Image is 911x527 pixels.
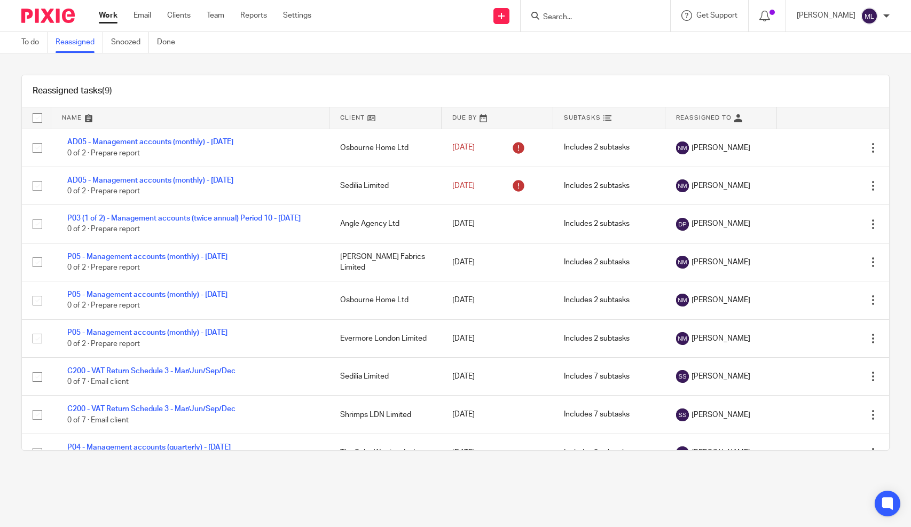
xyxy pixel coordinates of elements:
span: [DATE] [452,220,475,227]
span: 0 of 2 · Prepare report [67,302,140,310]
td: Shrimps LDN Limited [329,396,442,434]
a: Work [99,10,117,21]
span: Includes 2 subtasks [564,258,630,266]
a: Snoozed [111,32,149,53]
span: 0 of 2 · Prepare report [67,187,140,195]
a: P05 - Management accounts (monthly) - [DATE] [67,329,227,336]
img: svg%3E [676,141,689,154]
span: [PERSON_NAME] [692,257,750,268]
span: [PERSON_NAME] [692,447,750,458]
td: Sedilia Limited [329,167,442,204]
a: Reassigned [56,32,103,53]
td: The Soho Warriors Ltd [329,434,442,471]
img: svg%3E [861,7,878,25]
td: Sedilia Limited [329,358,442,396]
span: 0 of 2 · Prepare report [67,340,140,348]
a: C200 - VAT Return Schedule 3 - Mar/Jun/Sep/Dec [67,405,235,413]
img: svg%3E [676,408,689,421]
a: To do [21,32,48,53]
img: svg%3E [676,446,689,459]
span: 0 of 2 · Prepare report [67,150,140,157]
a: P03 (1 of 2) - Management accounts (twice annual) Period 10 - [DATE] [67,215,301,222]
span: Get Support [696,12,737,19]
span: Includes 2 subtasks [564,335,630,342]
span: [DATE] [452,182,475,190]
span: Includes 2 subtasks [564,221,630,228]
span: [PERSON_NAME] [692,410,750,420]
a: Done [157,32,183,53]
span: [PERSON_NAME] [692,180,750,191]
td: Osbourne Home Ltd [329,281,442,319]
a: Reports [240,10,267,21]
span: [PERSON_NAME] [692,333,750,344]
span: [PERSON_NAME] [692,143,750,153]
span: Includes 7 subtasks [564,411,630,419]
td: Osbourne Home Ltd [329,129,442,167]
a: Email [133,10,151,21]
img: svg%3E [676,256,689,269]
span: (9) [102,86,112,95]
span: [PERSON_NAME] [692,218,750,229]
a: Clients [167,10,191,21]
span: [DATE] [452,296,475,304]
span: [DATE] [452,258,475,266]
a: P04 - Management accounts (quarterly) - [DATE] [67,444,231,451]
a: Team [207,10,224,21]
span: 0 of 2 · Prepare report [67,264,140,271]
span: Includes 2 subtasks [564,144,630,152]
a: AD05 - Management accounts (monthly) - [DATE] [67,138,233,146]
span: 0 of 7 · Email client [67,378,129,386]
img: svg%3E [676,294,689,306]
img: svg%3E [676,179,689,192]
span: [DATE] [452,144,475,152]
p: [PERSON_NAME] [797,10,855,21]
img: svg%3E [676,218,689,231]
span: Includes 2 subtasks [564,182,630,190]
a: C200 - VAT Return Schedule 3 - Mar/Jun/Sep/Dec [67,367,235,375]
img: svg%3E [676,332,689,345]
span: Subtasks [564,115,601,121]
span: Includes 3 subtasks [564,449,630,457]
a: AD05 - Management accounts (monthly) - [DATE] [67,177,233,184]
h1: Reassigned tasks [33,85,112,97]
span: [DATE] [452,449,475,457]
span: [PERSON_NAME] [692,371,750,382]
img: Pixie [21,9,75,23]
td: Angle Agency Ltd [329,205,442,243]
td: [PERSON_NAME] Fabrics Limited [329,243,442,281]
span: [DATE] [452,335,475,342]
input: Search [542,13,638,22]
span: [PERSON_NAME] [692,295,750,305]
span: 0 of 2 · Prepare report [67,226,140,233]
img: svg%3E [676,370,689,383]
a: P05 - Management accounts (monthly) - [DATE] [67,253,227,261]
span: Includes 7 subtasks [564,373,630,380]
td: Evermore London Limited [329,319,442,357]
span: Includes 2 subtasks [564,296,630,304]
span: [DATE] [452,373,475,380]
a: Settings [283,10,311,21]
a: P05 - Management accounts (monthly) - [DATE] [67,291,227,298]
span: 0 of 7 · Email client [67,416,129,424]
span: [DATE] [452,411,475,419]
